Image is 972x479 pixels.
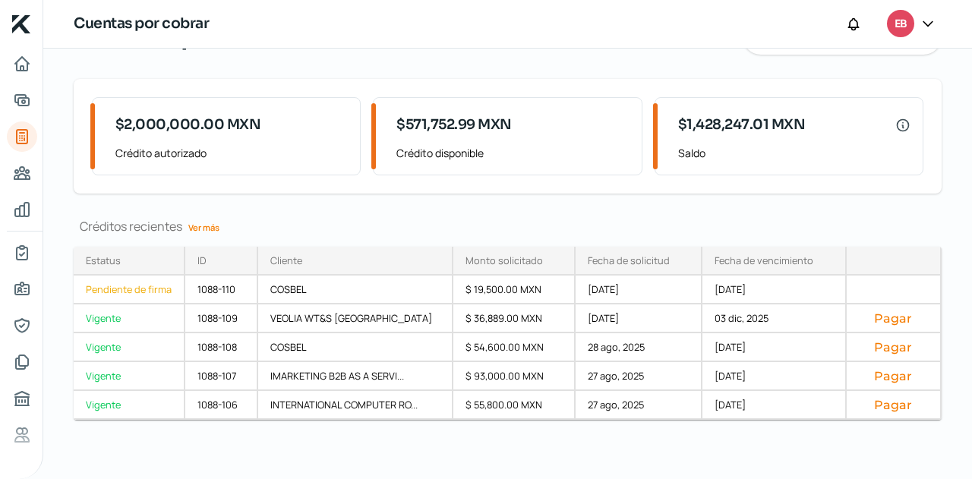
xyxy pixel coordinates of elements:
div: $ 36,889.00 MXN [453,304,576,333]
a: Representantes [7,310,37,341]
div: INTERNATIONAL COMPUTER RO... [258,391,453,420]
div: [DATE] [702,333,846,362]
div: ID [197,254,207,267]
div: 1088-106 [185,391,258,420]
a: Información general [7,274,37,304]
div: Créditos recientes [74,218,942,235]
a: Vigente [74,391,185,420]
a: Vigente [74,304,185,333]
div: 1088-110 [185,276,258,304]
div: 1088-107 [185,362,258,391]
span: Saldo [678,143,910,162]
button: Pagar [859,368,928,383]
div: [DATE] [702,362,846,391]
div: Fecha de solicitud [588,254,670,267]
div: [DATE] [576,304,702,333]
button: Pagar [859,310,928,326]
a: Vigente [74,333,185,362]
div: 28 ago, 2025 [576,333,702,362]
button: Pagar [859,339,928,355]
div: Cliente [270,254,302,267]
div: $ 19,500.00 MXN [453,276,576,304]
span: $1,428,247.01 MXN [678,115,806,135]
a: Buró de crédito [7,383,37,414]
span: Crédito disponible [396,143,629,162]
div: Estatus [86,254,121,267]
a: Mi contrato [7,238,37,268]
a: Mis finanzas [7,194,37,225]
span: EB [895,15,907,33]
div: Monto solicitado [465,254,543,267]
div: 1088-109 [185,304,258,333]
a: Vigente [74,362,185,391]
span: $571,752.99 MXN [396,115,512,135]
div: [DATE] [576,276,702,304]
div: $ 55,800.00 MXN [453,391,576,420]
div: 27 ago, 2025 [576,362,702,391]
a: Adelantar facturas [7,85,37,115]
a: Inicio [7,49,37,79]
div: VEOLIA WT&S [GEOGRAPHIC_DATA] [258,304,453,333]
a: Documentos [7,347,37,377]
div: $ 93,000.00 MXN [453,362,576,391]
div: COSBEL [258,276,453,304]
div: 03 dic, 2025 [702,304,846,333]
a: Tus créditos [7,121,37,152]
div: [DATE] [702,276,846,304]
span: Crédito autorizado [115,143,348,162]
div: COSBEL [258,333,453,362]
div: 1088-108 [185,333,258,362]
div: Fecha de vencimiento [715,254,813,267]
a: Pendiente de firma [74,276,185,304]
a: Referencias [7,420,37,450]
h1: Cuentas por cobrar [74,13,209,35]
button: Pagar [859,397,928,412]
div: [DATE] [702,391,846,420]
span: $2,000,000.00 MXN [115,115,261,135]
div: 27 ago, 2025 [576,391,702,420]
div: IMARKETING B2B AS A SERVI... [258,362,453,391]
div: $ 54,600.00 MXN [453,333,576,362]
a: Ver más [182,216,226,239]
a: Pago a proveedores [7,158,37,188]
